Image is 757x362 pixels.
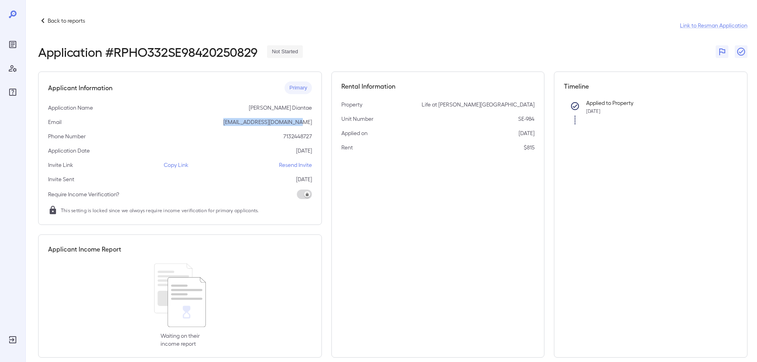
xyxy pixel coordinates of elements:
h5: Timeline [564,81,738,91]
button: Close Report [735,45,747,58]
div: Reports [6,38,19,51]
p: [DATE] [519,129,534,137]
span: [DATE] [586,108,600,114]
p: [EMAIL_ADDRESS][DOMAIN_NAME] [223,118,312,126]
p: Require Income Verification? [48,190,119,198]
a: Link to Resman Application [680,21,747,29]
p: Waiting on their income report [161,332,200,348]
p: Email [48,118,62,126]
p: Applied on [341,129,368,137]
h5: Applicant Income Report [48,244,121,254]
p: [DATE] [296,175,312,183]
p: Phone Number [48,132,86,140]
p: Applied to Property [586,99,725,107]
span: This setting is locked since we always require income verification for primary applicants. [61,206,259,214]
p: Life at [PERSON_NAME][GEOGRAPHIC_DATA] [422,101,534,108]
div: FAQ [6,86,19,99]
div: Manage Users [6,62,19,75]
span: Not Started [267,48,303,56]
button: Flag Report [716,45,728,58]
p: Copy Link [164,161,188,169]
span: Primary [285,84,312,92]
h5: Rental Information [341,81,534,91]
p: Application Name [48,104,93,112]
p: Unit Number [341,115,374,123]
p: Invite Sent [48,175,74,183]
h2: Application # RPHO332SE98420250829 [38,45,257,59]
p: SE-984 [518,115,534,123]
h5: Applicant Information [48,83,112,93]
p: Resend Invite [279,161,312,169]
p: [DATE] [296,147,312,155]
div: Log Out [6,333,19,346]
p: [PERSON_NAME] Diantae [249,104,312,112]
p: 7132448727 [283,132,312,140]
p: Back to reports [48,17,85,25]
p: Property [341,101,362,108]
p: Rent [341,143,353,151]
p: Invite Link [48,161,73,169]
p: Application Date [48,147,90,155]
p: $815 [524,143,534,151]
